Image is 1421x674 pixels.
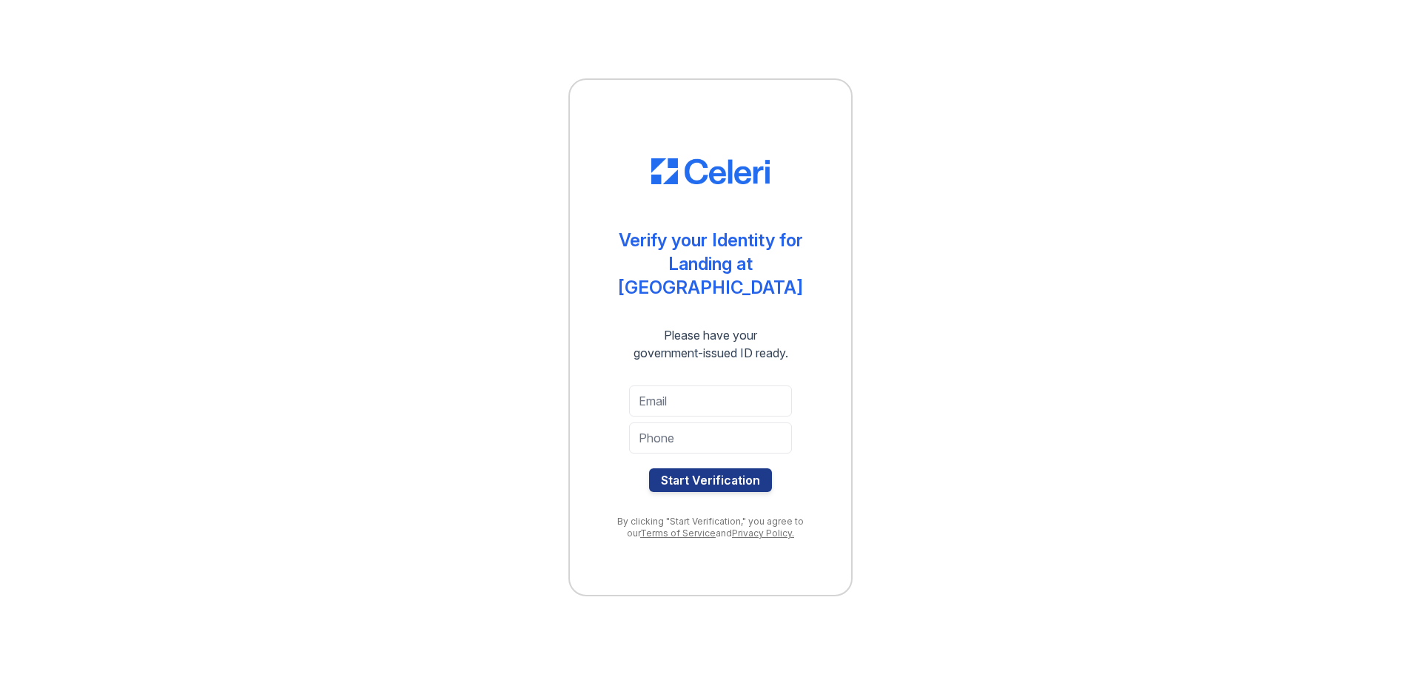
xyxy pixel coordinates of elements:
input: Email [629,385,792,417]
div: Verify your Identity for Landing at [GEOGRAPHIC_DATA] [599,229,822,300]
div: Please have your government-issued ID ready. [607,326,815,362]
button: Start Verification [649,468,772,492]
a: Privacy Policy. [732,528,794,539]
iframe: chat widget [1359,615,1406,659]
input: Phone [629,422,792,454]
div: By clicking "Start Verification," you agree to our and [599,516,822,539]
img: CE_Logo_Blue-a8612792a0a2168367f1c8372b55b34899dd931a85d93a1a3d3e32e68fde9ad4.png [651,158,770,185]
a: Terms of Service [640,528,716,539]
